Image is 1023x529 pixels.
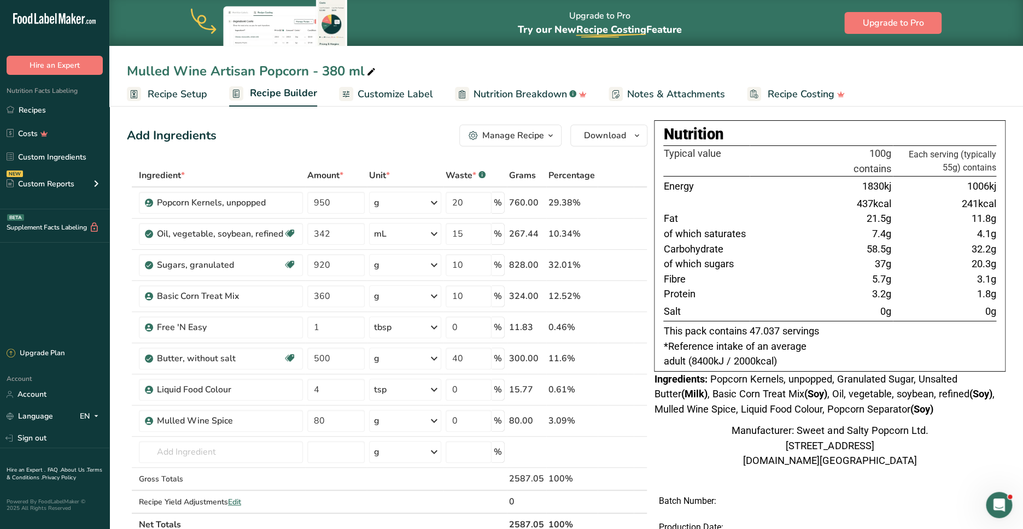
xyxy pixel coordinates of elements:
span: 1006kj [967,180,996,192]
span: Recipe Costing [576,23,646,36]
div: mL [374,227,387,240]
a: Notes & Attachments [609,82,725,107]
div: Manufacturer: Sweet and Salty Popcorn Ltd. [STREET_ADDRESS] [DOMAIN_NAME][GEOGRAPHIC_DATA] [654,423,1006,468]
span: Download [584,129,626,142]
span: Notes & Attachments [627,87,725,102]
span: 0g [880,305,891,317]
td: Carbohydrate [663,242,750,257]
span: Nutrition Breakdown [473,87,567,102]
span: 58.5g [866,243,891,255]
div: 32.01% [548,258,595,272]
div: Sugars, granulated [157,258,283,272]
div: Powered By FoodLabelMaker © 2025 All Rights Reserved [7,498,103,512]
div: 2587.05 [509,472,544,485]
iframe: Intercom live chat [986,492,1012,518]
span: Upgrade to Pro [862,16,923,30]
div: Mulled Wine Artisan Popcorn - 380 ml [127,61,378,81]
span: Grams [509,169,536,182]
span: 7.4g [872,228,891,239]
a: Privacy Policy [42,474,76,481]
div: Nutrition [663,123,996,145]
p: This pack contains 47.037 servings [663,324,996,339]
div: Butter, without salt [157,352,283,365]
div: 828.00 [509,258,544,272]
div: 11.6% [548,352,595,365]
div: Mulled Wine Spice [157,414,294,427]
span: 437kcal [856,198,891,209]
div: g [374,445,379,459]
div: Popcorn Kernels, unpopped [157,196,294,209]
a: Terms & Conditions . [7,466,102,481]
span: Recipe Setup [148,87,207,102]
span: *Reference intake of an average adult (8400kJ / 2000kcal) [663,340,806,367]
div: Basic Corn Treat Mix [157,290,294,303]
div: Recipe Yield Adjustments [139,496,303,508]
a: About Us . [61,466,87,474]
div: 100% [548,472,595,485]
span: Edit [228,497,241,507]
div: Upgrade to Pro [517,1,681,46]
span: 241kcal [962,198,996,209]
span: 11.8g [972,213,996,224]
td: of which saturates [663,226,750,242]
a: Language [7,407,53,426]
div: Free 'N Easy [157,321,294,334]
span: 0g [985,305,996,317]
div: g [374,414,379,427]
div: 0.46% [548,321,595,334]
span: Popcorn Kernels, unpopped, Granulated Sugar, Unsalted Butter , Basic Corn Treat Mix , Oil, vegeta... [654,373,994,415]
input: Add Ingredient [139,441,303,463]
td: Salt [663,302,750,321]
div: 760.00 [509,196,544,209]
div: 300.00 [509,352,544,365]
td: of which sugars [663,256,750,272]
div: g [374,258,379,272]
div: NEW [7,171,23,177]
b: (Soy) [969,388,992,399]
span: Ingredient [139,169,185,182]
td: Fibre [663,272,750,287]
div: Liquid Food Colour [157,383,294,396]
div: BETA [7,214,24,221]
b: (Milk) [681,388,707,399]
span: 4.1g [977,228,996,239]
button: Download [570,125,647,146]
div: Gross Totals [139,473,303,485]
a: Hire an Expert . [7,466,45,474]
a: Recipe Costing [747,82,845,107]
a: Recipe Builder [229,81,317,107]
td: Fat [663,211,750,226]
a: Customize Label [339,82,433,107]
div: g [374,290,379,303]
th: Typical value [663,146,750,177]
div: Upgrade Plan [7,348,65,359]
span: 3.2g [872,288,891,299]
span: 21.5g [866,213,891,224]
span: Percentage [548,169,595,182]
div: 267.44 [509,227,544,240]
span: 1830kj [862,180,891,192]
a: Nutrition Breakdown [455,82,587,107]
button: Upgrade to Pro [844,12,942,34]
div: 0 [509,495,544,508]
div: Custom Reports [7,178,74,190]
div: Waste [446,169,486,182]
button: Manage Recipe [459,125,562,146]
div: 324.00 [509,290,544,303]
th: Each serving (typically 55g) contains [893,146,996,177]
div: 80.00 [509,414,544,427]
td: Energy [663,177,750,196]
div: 0.61% [548,383,595,396]
div: g [374,352,379,365]
a: Recipe Setup [127,82,207,107]
div: Add Ingredients [127,127,217,145]
span: Try our New Feature [517,23,681,36]
th: 100g contains [750,146,893,177]
p: Batch Number: [658,495,1001,508]
div: 29.38% [548,196,595,209]
td: Protein [663,286,750,302]
b: (Soy) [910,403,933,415]
span: 20.3g [972,258,996,269]
span: 32.2g [972,243,996,255]
div: 15.77 [509,383,544,396]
